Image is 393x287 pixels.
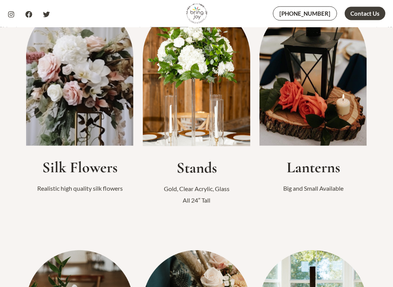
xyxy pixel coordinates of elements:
p: Gold, Clear Acrylic, Glass All 24″ Tall [143,183,250,206]
a: Facebook [25,11,32,18]
h2: Stands [143,159,250,177]
a: Instagram [8,11,15,18]
a: Twitter [43,11,50,18]
p: Big and Small Available [259,183,367,195]
a: Contact Us [345,7,385,20]
h2: Silk Flowers [26,158,134,177]
p: Realistic high quality silk flowers [26,183,134,195]
a: [PHONE_NUMBER] [273,7,337,21]
h2: Lanterns [259,158,367,177]
img: Bring Joy [186,3,207,24]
